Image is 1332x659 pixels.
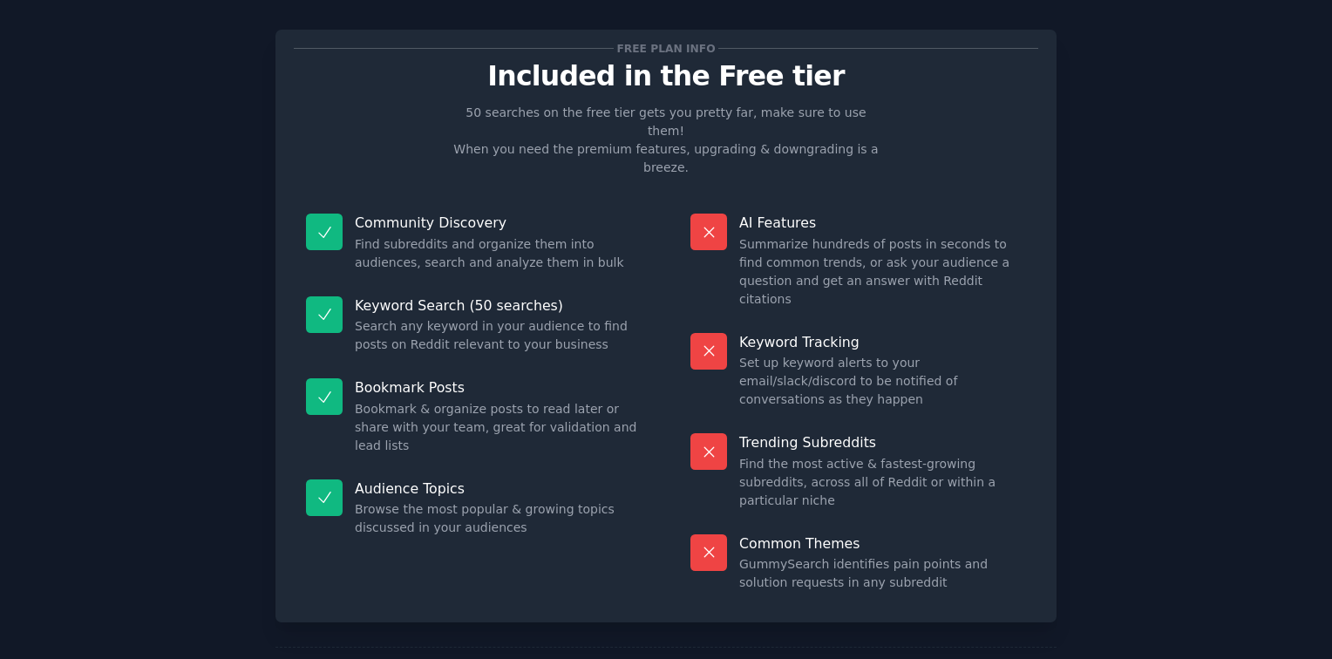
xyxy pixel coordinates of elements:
dd: Bookmark & organize posts to read later or share with your team, great for validation and lead lists [355,400,642,455]
p: Keyword Search (50 searches) [355,296,642,315]
p: AI Features [739,214,1026,232]
dd: Find the most active & fastest-growing subreddits, across all of Reddit or within a particular niche [739,455,1026,510]
dd: Set up keyword alerts to your email/slack/discord to be notified of conversations as they happen [739,354,1026,409]
dd: Find subreddits and organize them into audiences, search and analyze them in bulk [355,235,642,272]
dd: Browse the most popular & growing topics discussed in your audiences [355,500,642,537]
dd: Search any keyword in your audience to find posts on Reddit relevant to your business [355,317,642,354]
p: Included in the Free tier [294,61,1038,92]
p: Audience Topics [355,479,642,498]
dd: Summarize hundreds of posts in seconds to find common trends, or ask your audience a question and... [739,235,1026,309]
p: Common Themes [739,534,1026,553]
p: Keyword Tracking [739,333,1026,351]
p: Bookmark Posts [355,378,642,397]
p: 50 searches on the free tier gets you pretty far, make sure to use them! When you need the premiu... [446,104,886,177]
p: Community Discovery [355,214,642,232]
dd: GummySearch identifies pain points and solution requests in any subreddit [739,555,1026,592]
span: Free plan info [614,39,718,58]
p: Trending Subreddits [739,433,1026,452]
